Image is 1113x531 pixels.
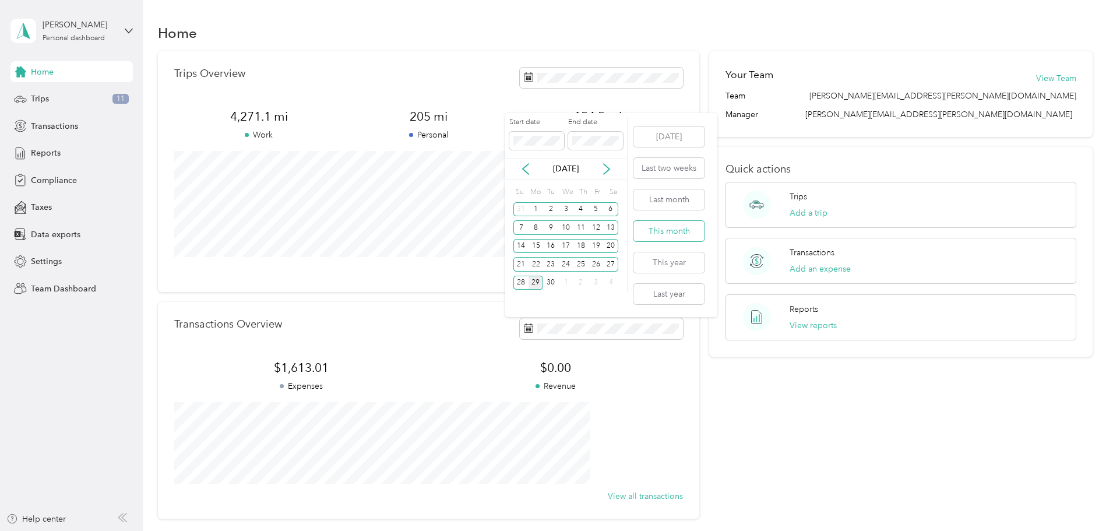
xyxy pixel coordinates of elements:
[344,108,513,125] span: 205 mi
[790,247,834,259] p: Transactions
[573,276,589,290] div: 2
[31,120,78,132] span: Transactions
[112,94,129,104] span: 11
[790,191,807,203] p: Trips
[174,360,428,376] span: $1,613.01
[790,263,851,275] button: Add an expense
[513,202,529,217] div: 31
[174,129,344,141] p: Work
[633,221,705,241] button: This month
[529,220,544,235] div: 8
[589,239,604,254] div: 19
[543,220,558,235] div: 9
[577,184,589,200] div: Th
[31,93,49,105] span: Trips
[513,220,529,235] div: 7
[573,202,589,217] div: 4
[603,257,618,272] div: 27
[589,202,604,217] div: 5
[428,380,682,392] p: Revenue
[592,184,603,200] div: Fr
[513,276,529,290] div: 28
[529,184,541,200] div: Mo
[608,490,683,502] button: View all transactions
[589,276,604,290] div: 3
[545,184,556,200] div: Tu
[541,163,590,175] p: [DATE]
[589,257,604,272] div: 26
[543,276,558,290] div: 30
[6,513,66,525] button: Help center
[43,35,105,42] div: Personal dashboard
[589,220,604,235] div: 12
[174,318,282,330] p: Transactions Overview
[513,257,529,272] div: 21
[174,108,344,125] span: 4,271.1 mi
[174,68,245,80] p: Trips Overview
[43,19,115,31] div: [PERSON_NAME]
[543,202,558,217] div: 2
[31,255,62,268] span: Settings
[31,147,61,159] span: Reports
[31,174,77,187] span: Compliance
[543,257,558,272] div: 23
[607,184,618,200] div: Sa
[633,158,705,178] button: Last two weeks
[513,239,529,254] div: 14
[568,117,623,128] label: End date
[513,108,683,125] span: 154.5 mi
[174,380,428,392] p: Expenses
[725,68,773,82] h2: Your Team
[790,303,818,315] p: Reports
[1048,466,1113,531] iframe: Everlance-gr Chat Button Frame
[344,129,513,141] p: Personal
[790,207,827,219] button: Add a trip
[558,202,573,217] div: 3
[603,220,618,235] div: 13
[529,239,544,254] div: 15
[725,108,758,121] span: Manager
[543,239,558,254] div: 16
[633,126,705,147] button: [DATE]
[529,202,544,217] div: 1
[603,276,618,290] div: 4
[509,117,564,128] label: Start date
[31,283,96,295] span: Team Dashboard
[573,220,589,235] div: 11
[603,239,618,254] div: 20
[573,239,589,254] div: 18
[558,257,573,272] div: 24
[158,27,197,39] h1: Home
[513,184,524,200] div: Su
[633,189,705,210] button: Last month
[805,110,1072,119] span: [PERSON_NAME][EMAIL_ADDRESS][PERSON_NAME][DOMAIN_NAME]
[725,163,1076,175] p: Quick actions
[558,276,573,290] div: 1
[529,276,544,290] div: 29
[31,66,54,78] span: Home
[633,284,705,304] button: Last year
[790,319,837,332] button: View reports
[31,228,80,241] span: Data exports
[1036,72,1076,85] button: View Team
[603,202,618,217] div: 6
[725,90,745,102] span: Team
[558,220,573,235] div: 10
[558,239,573,254] div: 17
[633,252,705,273] button: This year
[31,201,52,213] span: Taxes
[428,360,682,376] span: $0.00
[573,257,589,272] div: 25
[809,90,1076,102] span: [PERSON_NAME][EMAIL_ADDRESS][PERSON_NAME][DOMAIN_NAME]
[560,184,573,200] div: We
[529,257,544,272] div: 22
